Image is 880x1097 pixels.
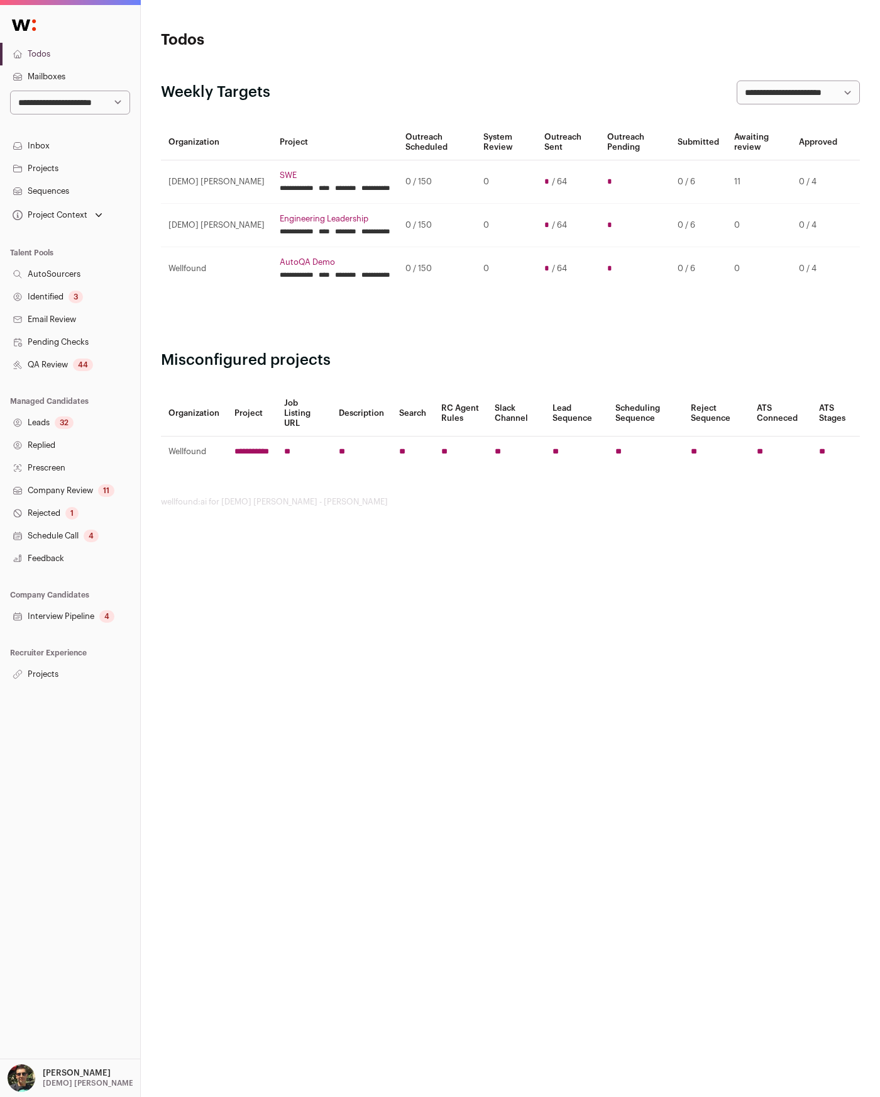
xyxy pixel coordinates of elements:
h2: Misconfigured projects [161,350,860,370]
th: Submitted [670,125,727,160]
td: 0 / 6 [670,204,727,247]
td: 0 / 6 [670,160,727,204]
td: 0 / 150 [398,247,476,291]
th: Project [272,125,398,160]
div: 44 [73,359,93,371]
th: Outreach Pending [600,125,670,160]
td: [DEMO] [PERSON_NAME] [161,160,272,204]
div: 4 [99,610,114,623]
footer: wellfound:ai for [DEMO] [PERSON_NAME] - [PERSON_NAME] [161,497,860,507]
th: Organization [161,125,272,160]
div: 32 [55,416,74,429]
span: / 64 [552,177,567,187]
th: Reject Sequence [683,391,749,437]
td: 0 / 4 [791,160,845,204]
td: 0 [727,204,791,247]
td: 0 / 150 [398,160,476,204]
td: 0 / 6 [670,247,727,291]
th: Approved [791,125,845,160]
h1: Todos [161,30,394,50]
td: 0 / 4 [791,247,845,291]
th: Awaiting review [727,125,791,160]
th: System Review [476,125,537,160]
td: 0 / 150 [398,204,476,247]
th: Lead Sequence [545,391,608,437]
div: Project Context [10,210,87,220]
div: 11 [98,484,114,497]
img: 8429747-medium_jpg [8,1064,35,1092]
th: Organization [161,391,227,437]
th: Project [227,391,277,437]
th: Outreach Sent [537,125,600,160]
button: Open dropdown [5,1064,135,1092]
a: AutoQA Demo [280,257,390,267]
td: 0 [476,160,537,204]
td: [DEMO] [PERSON_NAME] [161,204,272,247]
th: Outreach Scheduled [398,125,476,160]
td: Wellfound [161,247,272,291]
th: Description [331,391,392,437]
th: Slack Channel [487,391,544,437]
div: 1 [65,507,79,520]
p: [PERSON_NAME] [43,1068,111,1078]
td: 11 [727,160,791,204]
td: 0 / 4 [791,204,845,247]
th: Job Listing URL [277,391,331,437]
p: [DEMO] [PERSON_NAME] [43,1078,136,1088]
span: / 64 [552,264,567,274]
img: Wellfound [5,13,43,38]
div: 3 [69,291,83,303]
a: Engineering Leadership [280,214,390,224]
td: 0 [727,247,791,291]
th: Scheduling Sequence [608,391,684,437]
button: Open dropdown [10,206,105,224]
div: 4 [84,530,99,542]
td: 0 [476,204,537,247]
span: / 64 [552,220,567,230]
th: RC Agent Rules [434,391,488,437]
td: 0 [476,247,537,291]
a: SWE [280,170,390,181]
th: ATS Stages [811,391,860,437]
td: Wellfound [161,437,227,467]
th: ATS Conneced [749,391,812,437]
th: Search [392,391,434,437]
h2: Weekly Targets [161,82,270,103]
